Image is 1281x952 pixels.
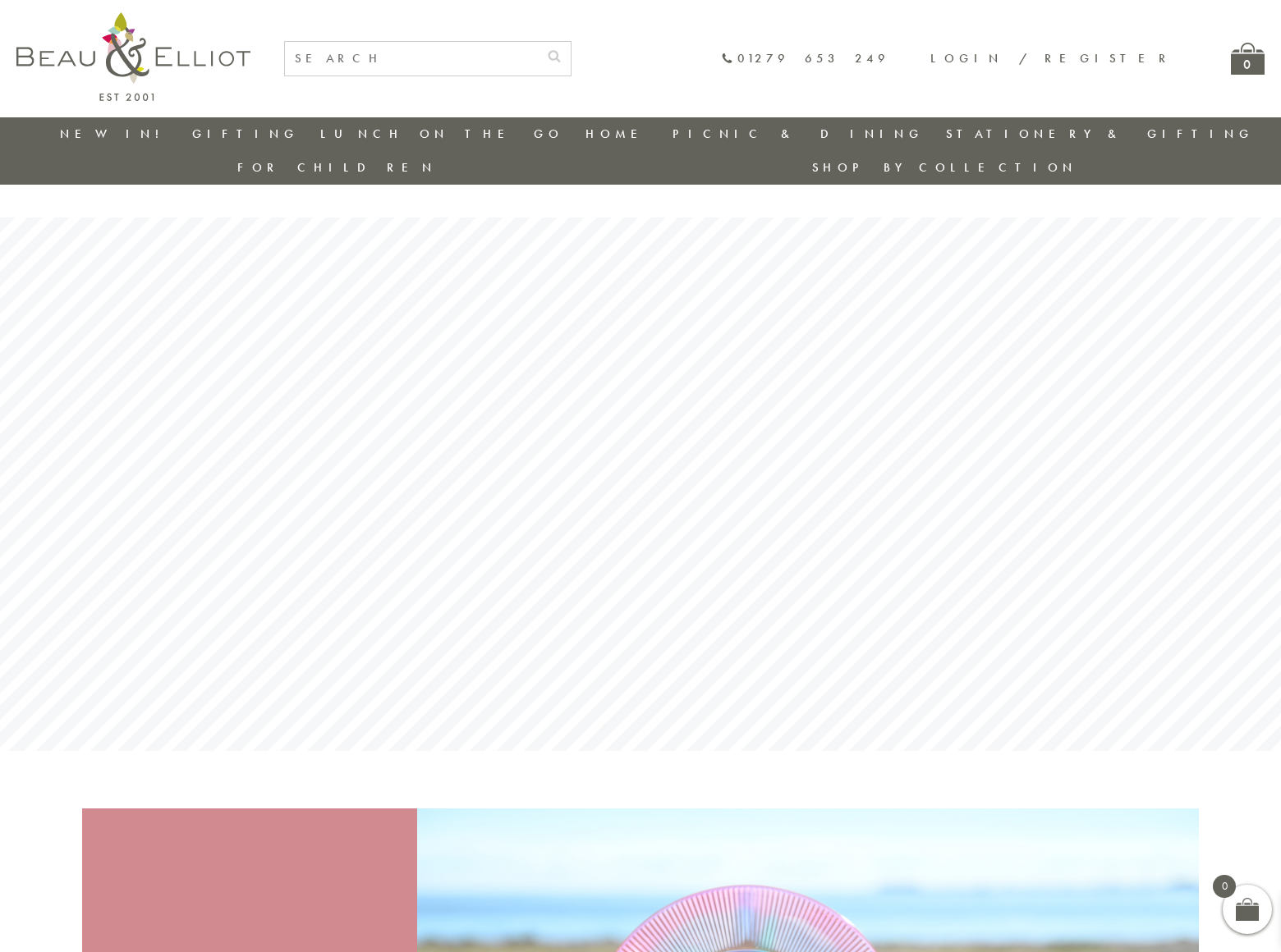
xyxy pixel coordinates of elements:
a: Gifting [192,126,299,142]
a: 0 [1231,43,1265,75]
a: Home [585,126,651,142]
a: 01279 653 249 [721,52,889,66]
span: 0 [1213,875,1236,898]
a: Stationery & Gifting [946,126,1254,142]
a: For Children [237,159,437,176]
img: logo [16,12,250,101]
a: Lunch On The Go [320,126,563,142]
a: Picnic & Dining [673,126,924,142]
a: New in! [60,126,170,142]
a: Login / Register [930,50,1173,66]
a: Shop by collection [812,159,1077,176]
input: SEARCH [285,42,538,76]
